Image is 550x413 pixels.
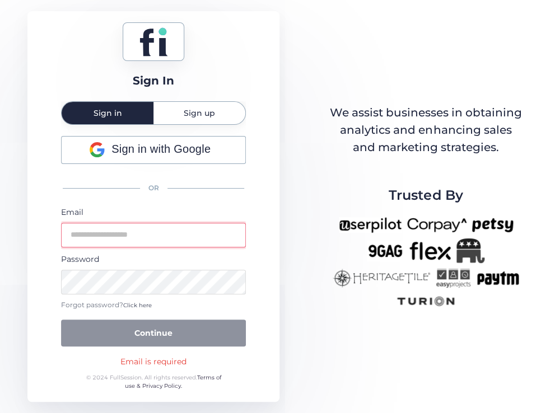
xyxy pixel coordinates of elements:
[61,176,246,200] div: OR
[81,373,226,391] div: © 2024 FullSession. All rights reserved.
[436,269,470,288] img: easyprojects-new.png
[333,269,430,288] img: heritagetile-new.png
[329,104,522,157] div: We assist businesses in obtaining analytics and enhancing sales and marketing strategies.
[61,206,246,218] div: Email
[389,185,463,206] span: Trusted By
[133,72,174,90] div: Sign In
[61,320,246,346] button: Continue
[456,238,484,263] img: Republicanlogo-bw.png
[409,238,451,263] img: flex-new.png
[476,269,519,288] img: paytm-new.png
[184,109,215,117] span: Sign up
[125,374,221,390] a: Terms of use & Privacy Policy.
[61,253,246,265] div: Password
[339,217,402,233] img: userpilot-new.png
[94,109,122,117] span: Sign in
[395,293,456,309] img: turion-new.png
[111,140,211,158] span: Sign in with Google
[123,302,152,309] span: Click here
[367,238,404,263] img: 9gag-new.png
[472,217,513,233] img: petsy-new.png
[61,300,246,311] div: Forgot password?
[407,217,467,233] img: corpay-new.png
[120,355,187,368] div: Email is required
